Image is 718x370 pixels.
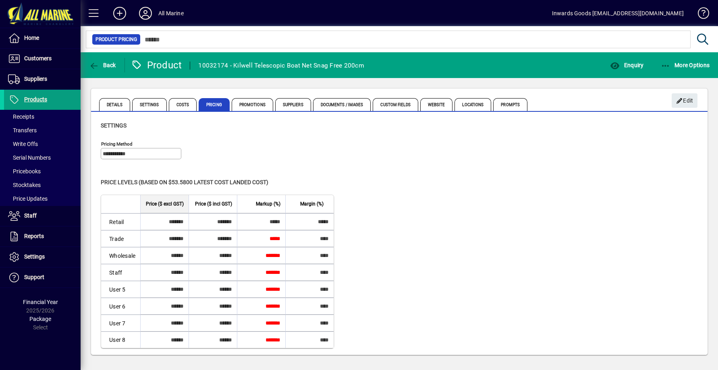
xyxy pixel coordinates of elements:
[101,264,140,281] td: Staff
[132,98,167,111] span: Settings
[24,274,44,280] span: Support
[198,59,364,72] div: 10032174 - Kilwell Telescopic Boat Net Snag Free 200cm
[99,98,130,111] span: Details
[158,7,184,20] div: All Marine
[4,192,81,206] a: Price Updates
[24,76,47,82] span: Suppliers
[4,49,81,69] a: Customers
[81,58,125,72] app-page-header-button: Back
[101,314,140,331] td: User 7
[8,182,41,188] span: Stocktakes
[692,2,708,28] a: Knowledge Base
[659,58,712,72] button: More Options
[313,98,371,111] span: Documents / Images
[24,96,47,103] span: Products
[101,247,140,264] td: Wholesale
[133,6,158,21] button: Profile
[275,98,311,111] span: Suppliers
[8,168,41,175] span: Pricebooks
[29,316,51,322] span: Package
[101,141,133,147] mat-label: Pricing method
[4,151,81,164] a: Serial Numbers
[4,164,81,178] a: Pricebooks
[101,331,140,348] td: User 8
[101,281,140,298] td: User 5
[8,141,38,147] span: Write Offs
[101,213,140,230] td: Retail
[8,195,48,202] span: Price Updates
[672,93,697,108] button: Edit
[24,233,44,239] span: Reports
[101,298,140,314] td: User 6
[169,98,197,111] span: Costs
[24,212,37,219] span: Staff
[4,178,81,192] a: Stocktakes
[454,98,491,111] span: Locations
[676,94,693,107] span: Edit
[24,55,52,62] span: Customers
[4,123,81,137] a: Transfers
[89,62,116,68] span: Back
[87,58,118,72] button: Back
[661,62,710,68] span: More Options
[4,110,81,123] a: Receipts
[199,98,230,111] span: Pricing
[493,98,527,111] span: Prompts
[101,122,127,129] span: Settings
[195,199,232,208] span: Price ($ incl GST)
[23,299,58,305] span: Financial Year
[4,69,81,89] a: Suppliers
[420,98,453,111] span: Website
[8,154,51,161] span: Serial Numbers
[610,62,643,68] span: Enquiry
[552,7,684,20] div: Inwards Goods [EMAIL_ADDRESS][DOMAIN_NAME]
[101,230,140,247] td: Trade
[24,253,45,260] span: Settings
[4,267,81,288] a: Support
[8,113,34,120] span: Receipts
[101,179,268,185] span: Price levels (based on $53.5800 Latest cost landed cost)
[4,206,81,226] a: Staff
[232,98,273,111] span: Promotions
[256,199,280,208] span: Markup (%)
[608,58,645,72] button: Enquiry
[146,199,184,208] span: Price ($ excl GST)
[4,247,81,267] a: Settings
[107,6,133,21] button: Add
[4,226,81,247] a: Reports
[8,127,37,134] span: Transfers
[4,28,81,48] a: Home
[300,199,324,208] span: Margin (%)
[4,137,81,151] a: Write Offs
[131,59,182,72] div: Product
[373,98,418,111] span: Custom Fields
[95,35,137,43] span: Product Pricing
[24,35,39,41] span: Home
